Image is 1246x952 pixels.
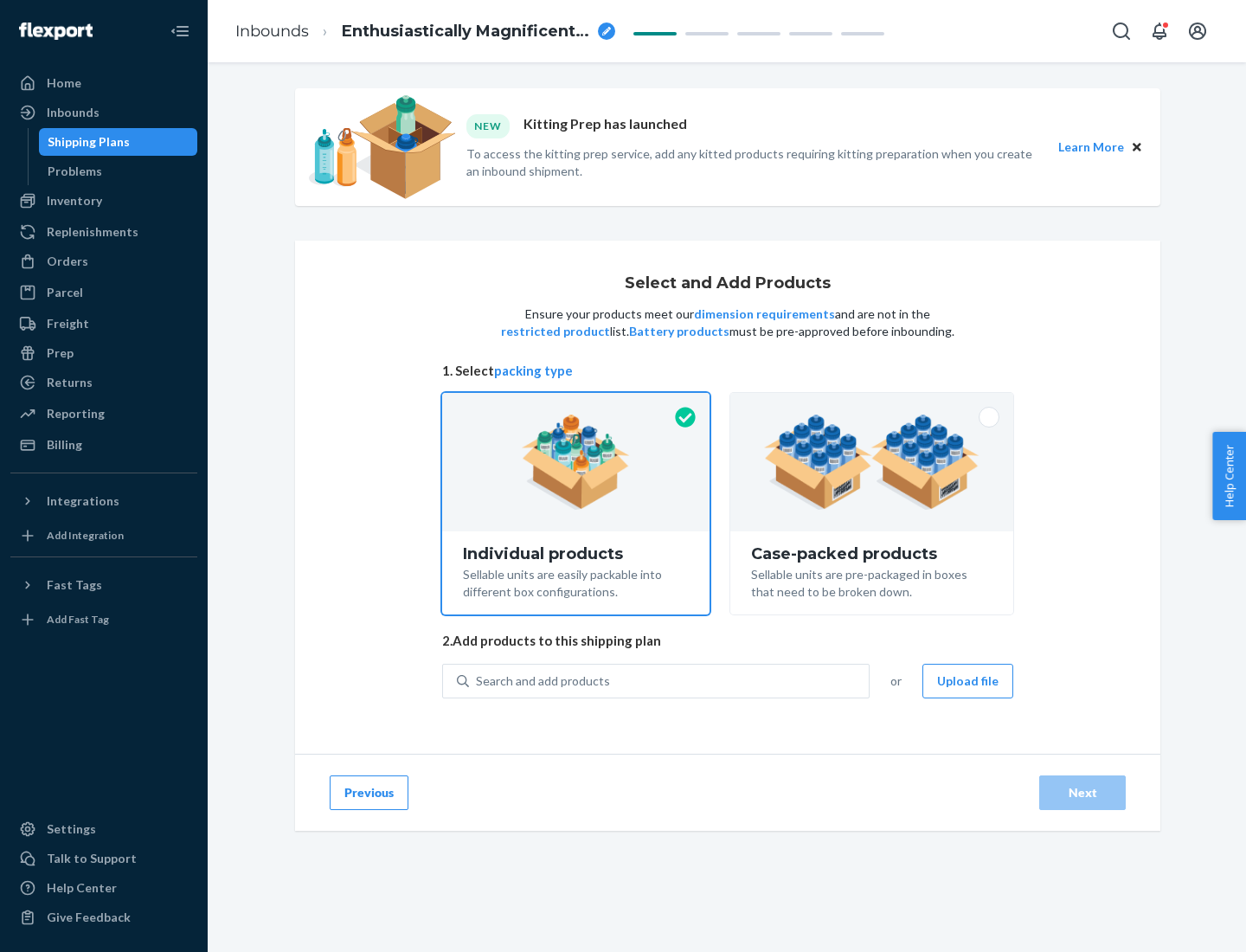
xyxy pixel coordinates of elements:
button: Upload file [922,664,1013,698]
button: Next [1039,775,1126,810]
a: Inventory [10,187,197,215]
button: Open account menu [1180,14,1215,48]
div: Parcel [47,284,83,301]
a: Inbounds [10,99,197,126]
div: Search and add products [476,672,610,690]
div: Reporting [47,405,105,422]
button: packing type [494,362,573,380]
span: 1. Select [442,362,1013,380]
a: Freight [10,310,197,338]
button: Give Feedback [10,904,197,931]
div: Sellable units are easily packable into different box configurations. [463,563,689,601]
button: Help Center [1212,432,1246,520]
a: Reporting [10,400,197,428]
button: Close Navigation [163,14,197,48]
ol: breadcrumbs [222,6,629,57]
button: restricted product [501,323,610,340]
a: Inbounds [235,22,309,41]
span: Enthusiastically Magnificent Chipmunk [342,21,591,43]
div: Add Integration [47,528,124,543]
div: Problems [48,163,102,180]
div: Inbounds [47,104,100,121]
div: Returns [47,374,93,391]
a: Talk to Support [10,845,197,872]
button: Integrations [10,487,197,515]
img: individual-pack.facf35554cb0f1810c75b2bd6df2d64e.png [522,415,630,510]
div: Prep [47,344,74,362]
a: Problems [39,158,198,185]
a: Parcel [10,279,197,306]
span: 2. Add products to this shipping plan [442,632,1013,650]
p: Ensure your products meet our and are not in the list. must be pre-approved before inbounding. [499,306,956,340]
div: Help Center [47,879,117,897]
button: Learn More [1058,138,1124,157]
a: Prep [10,339,197,367]
p: To access the kitting prep service, add any kitted products requiring kitting preparation when yo... [466,145,1043,180]
button: Battery products [629,323,729,340]
a: Orders [10,248,197,275]
div: Next [1054,784,1111,801]
a: Home [10,69,197,97]
div: Integrations [47,492,119,510]
button: Close [1127,138,1146,157]
div: Talk to Support [47,850,137,867]
a: Replenishments [10,218,197,246]
button: dimension requirements [694,306,835,323]
button: Open Search Box [1104,14,1139,48]
div: Shipping Plans [48,133,130,151]
a: Billing [10,431,197,459]
div: Case-packed products [751,545,992,563]
div: Settings [47,820,96,838]
div: Give Feedback [47,909,131,926]
a: Help Center [10,874,197,902]
div: Orders [47,253,88,270]
a: Add Integration [10,522,197,550]
a: Shipping Plans [39,128,198,156]
div: Home [47,74,81,92]
div: Individual products [463,545,689,563]
img: Flexport logo [19,23,93,40]
a: Settings [10,815,197,843]
div: Fast Tags [47,576,102,594]
div: Freight [47,315,89,332]
div: Add Fast Tag [47,612,109,627]
a: Add Fast Tag [10,606,197,634]
div: NEW [466,114,510,138]
img: case-pack.59cecea509d18c883b923b81aeac6d0b.png [764,415,979,510]
button: Open notifications [1142,14,1177,48]
a: Returns [10,369,197,396]
p: Kitting Prep has launched [523,114,687,138]
button: Fast Tags [10,571,197,599]
h1: Select and Add Products [625,275,831,293]
div: Billing [47,436,82,453]
div: Replenishments [47,223,138,241]
button: Previous [330,775,408,810]
span: or [890,672,902,690]
div: Inventory [47,192,102,209]
div: Sellable units are pre-packaged in boxes that need to be broken down. [751,563,992,601]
